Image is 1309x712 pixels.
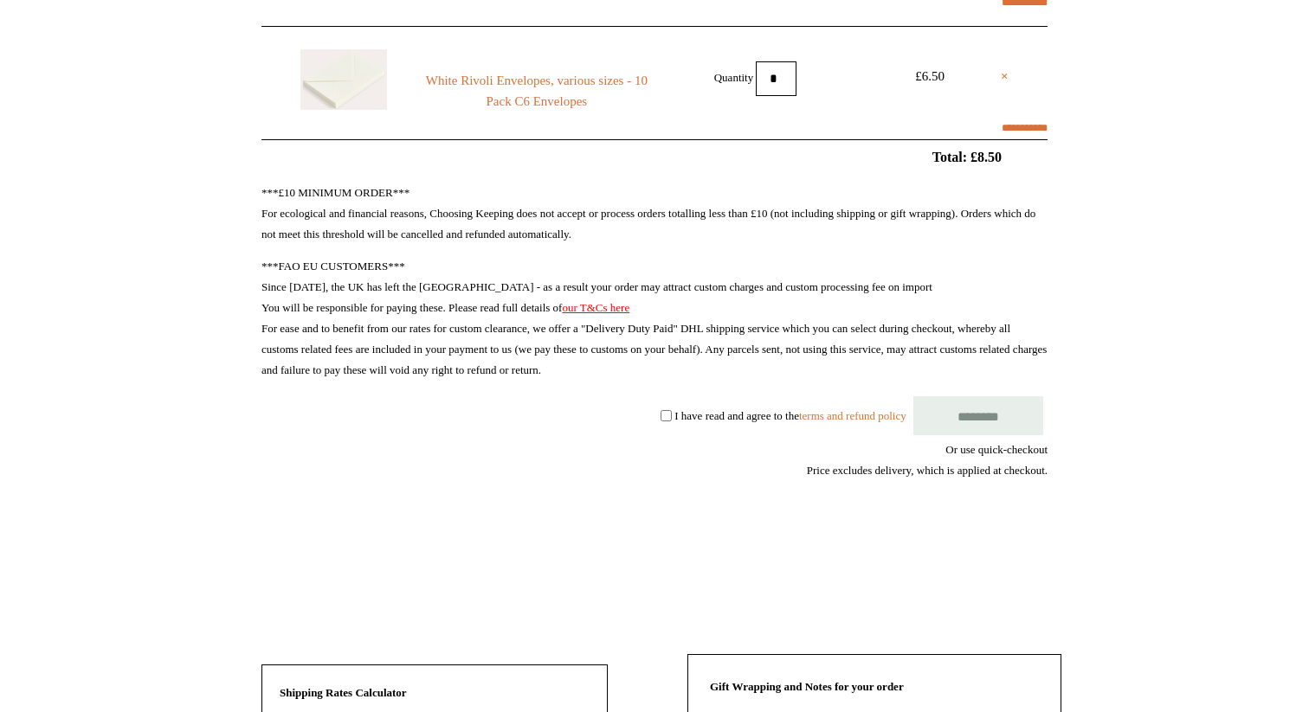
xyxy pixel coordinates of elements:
a: terms and refund policy [799,408,906,421]
label: I have read and agree to the [674,408,906,421]
div: Or use quick-checkout [261,439,1048,481]
div: £6.50 [891,66,969,87]
h2: Total: £8.50 [222,149,1087,165]
p: ***£10 MINIMUM ORDER*** For ecological and financial reasons, Choosing Keeping does not accept or... [261,183,1048,245]
iframe: PayPal-paypal [918,543,1048,590]
div: Price excludes delivery, which is applied at checkout. [261,460,1048,481]
label: Quantity [714,70,754,83]
a: × [1001,66,1009,87]
img: White Rivoli Envelopes, various sizes - 10 Pack C6 Envelopes [300,49,387,110]
a: White Rivoli Envelopes, various sizes - 10 Pack C6 Envelopes [419,70,654,112]
strong: Shipping Rates Calculator [280,686,407,699]
p: ***FAO EU CUSTOMERS*** Since [DATE], the UK has left the [GEOGRAPHIC_DATA] - as a result your ord... [261,256,1048,381]
strong: Gift Wrapping and Notes for your order [710,680,904,693]
a: our T&Cs here [562,301,629,314]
